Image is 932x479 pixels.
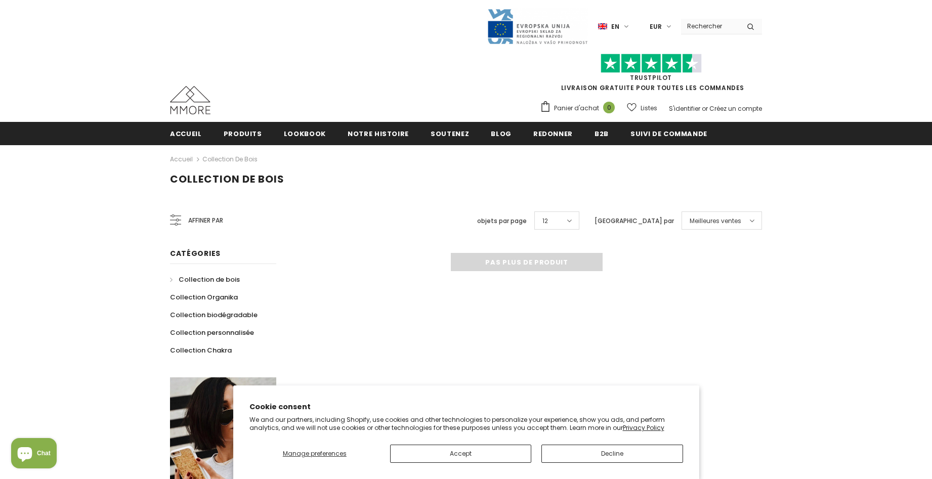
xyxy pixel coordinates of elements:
[170,328,254,337] span: Collection personnalisée
[603,102,615,113] span: 0
[249,416,683,431] p: We and our partners, including Shopify, use cookies and other technologies to personalize your ex...
[249,402,683,412] h2: Cookie consent
[487,8,588,45] img: Javni Razpis
[540,101,620,116] a: Panier d'achat 0
[533,122,573,145] a: Redonner
[650,22,662,32] span: EUR
[249,445,380,463] button: Manage preferences
[598,22,607,31] img: i-lang-1.png
[170,288,238,306] a: Collection Organika
[170,129,202,139] span: Accueil
[202,155,258,163] a: Collection de bois
[8,438,60,471] inbox-online-store-chat: Shopify online store chat
[170,248,221,258] span: Catégories
[595,122,609,145] a: B2B
[702,104,708,113] span: or
[491,122,512,145] a: Blog
[630,73,672,82] a: TrustPilot
[709,104,762,113] a: Créez un compte
[170,341,232,359] a: Collection Chakra
[179,275,240,284] span: Collection de bois
[491,129,512,139] span: Blog
[431,122,469,145] a: soutenez
[348,122,409,145] a: Notre histoire
[669,104,700,113] a: S'identifier
[170,345,232,355] span: Collection Chakra
[623,423,664,432] a: Privacy Policy
[542,216,548,226] span: 12
[224,122,262,145] a: Produits
[630,129,707,139] span: Suivi de commande
[170,310,258,320] span: Collection biodégradable
[533,129,573,139] span: Redonner
[224,129,262,139] span: Produits
[641,103,657,113] span: Listes
[170,122,202,145] a: Accueil
[170,324,254,341] a: Collection personnalisée
[170,86,210,114] img: Cas MMORE
[170,172,284,186] span: Collection de bois
[540,58,762,92] span: LIVRAISON GRATUITE POUR TOUTES LES COMMANDES
[595,129,609,139] span: B2B
[390,445,531,463] button: Accept
[627,99,657,117] a: Listes
[283,449,347,458] span: Manage preferences
[348,129,409,139] span: Notre histoire
[554,103,599,113] span: Panier d'achat
[284,122,326,145] a: Lookbook
[170,153,193,165] a: Accueil
[611,22,619,32] span: en
[170,306,258,324] a: Collection biodégradable
[630,122,707,145] a: Suivi de commande
[188,215,223,226] span: Affiner par
[690,216,741,226] span: Meilleures ventes
[487,22,588,30] a: Javni Razpis
[541,445,683,463] button: Decline
[477,216,527,226] label: objets par page
[681,19,739,33] input: Search Site
[431,129,469,139] span: soutenez
[595,216,674,226] label: [GEOGRAPHIC_DATA] par
[170,292,238,302] span: Collection Organika
[170,271,240,288] a: Collection de bois
[284,129,326,139] span: Lookbook
[601,54,702,73] img: Faites confiance aux étoiles pilotes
